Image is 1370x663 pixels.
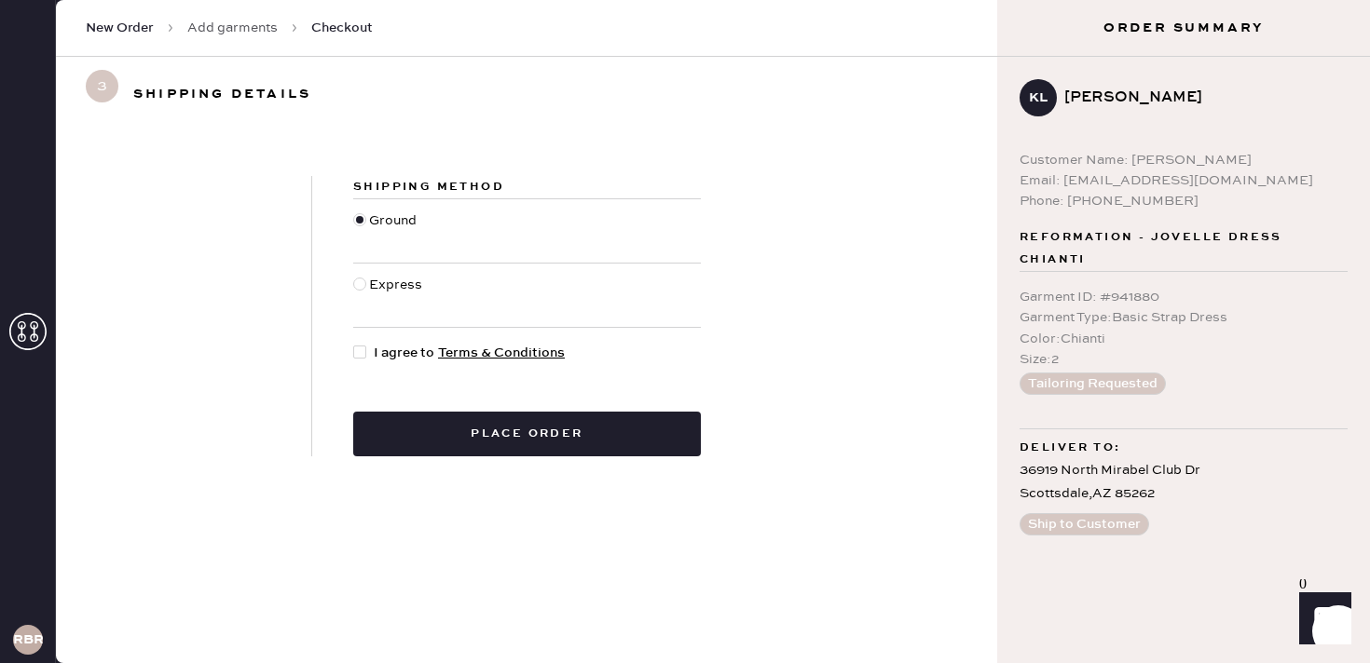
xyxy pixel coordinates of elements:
button: Tailoring Requested [1020,372,1166,395]
span: Shipping Method [353,180,504,194]
span: Checkout [311,19,373,37]
a: Add garments [187,19,278,37]
h3: Order Summary [997,19,1370,37]
div: Customer Name: [PERSON_NAME] [1020,150,1348,170]
div: Garment ID : # 941880 [1020,287,1348,307]
a: Terms & Conditions [438,345,565,361]
h3: Shipping details [133,79,311,109]
div: Email: [EMAIL_ADDRESS][DOMAIN_NAME] [1020,170,1348,191]
div: Color : Chianti [1020,329,1348,349]
button: Place order [353,412,701,456]
div: [PERSON_NAME] [1064,87,1333,109]
iframe: Front Chat [1281,579,1362,659]
div: Ground [369,210,421,251]
span: Deliver to: [1020,437,1120,459]
button: Ship to Customer [1020,513,1149,535]
div: Express [369,275,427,316]
h3: KL [1029,91,1048,104]
span: 3 [86,70,118,102]
span: Reformation - Jovelle Dress Chianti [1020,226,1348,271]
div: Garment Type : Basic Strap Dress [1020,307,1348,328]
div: Size : 2 [1020,349,1348,370]
div: Phone: [PHONE_NUMBER] [1020,191,1348,211]
span: I agree to [374,343,565,363]
h3: RBRA [13,633,43,646]
span: New Order [86,19,154,37]
div: 36919 North Mirabel Club Dr Scottsdale , AZ 85262 [1020,459,1348,506]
